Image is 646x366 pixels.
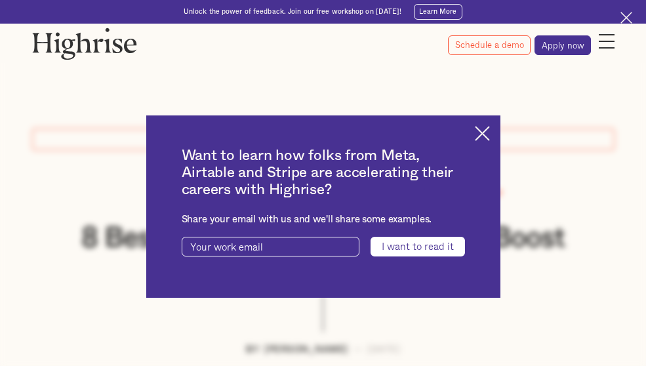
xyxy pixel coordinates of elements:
a: Learn More [414,4,463,20]
a: Apply now [535,35,591,55]
form: current-ascender-blog-article-modal-form [182,237,465,256]
a: Schedule a demo [448,35,531,55]
img: Cross icon [475,126,490,141]
input: I want to read it [371,237,465,256]
img: Cross icon [620,12,632,24]
h2: Want to learn how folks from Meta, Airtable and Stripe are accelerating their careers with Highrise? [182,147,465,198]
div: Share your email with us and we'll share some examples. [182,214,465,226]
div: Unlock the power of feedback. Join our free workshop on [DATE]! [184,7,402,16]
input: Your work email [182,237,359,256]
img: Highrise logo [32,28,138,60]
